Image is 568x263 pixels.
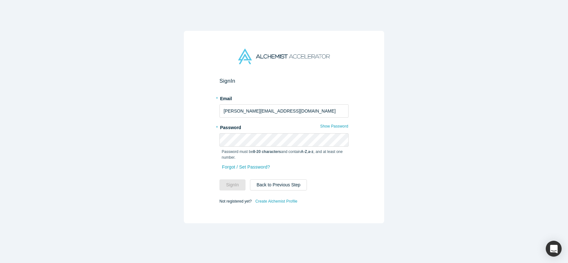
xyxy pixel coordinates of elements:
button: Back to Previous Step [250,179,307,190]
label: Password [219,122,349,131]
label: Email [219,93,349,102]
a: Create Alchemist Profile [255,197,298,205]
span: Not registered yet? [219,199,252,204]
strong: a-z [308,149,314,154]
img: Alchemist Accelerator Logo [238,49,330,64]
a: Forgot / Set Password? [222,162,270,173]
button: SignIn [219,179,246,190]
h2: Sign In [219,78,349,84]
button: Show Password [320,122,349,130]
strong: 8-20 characters [253,149,281,154]
strong: A-Z [301,149,307,154]
p: Password must be and contain , , and at least one number. [222,149,346,160]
